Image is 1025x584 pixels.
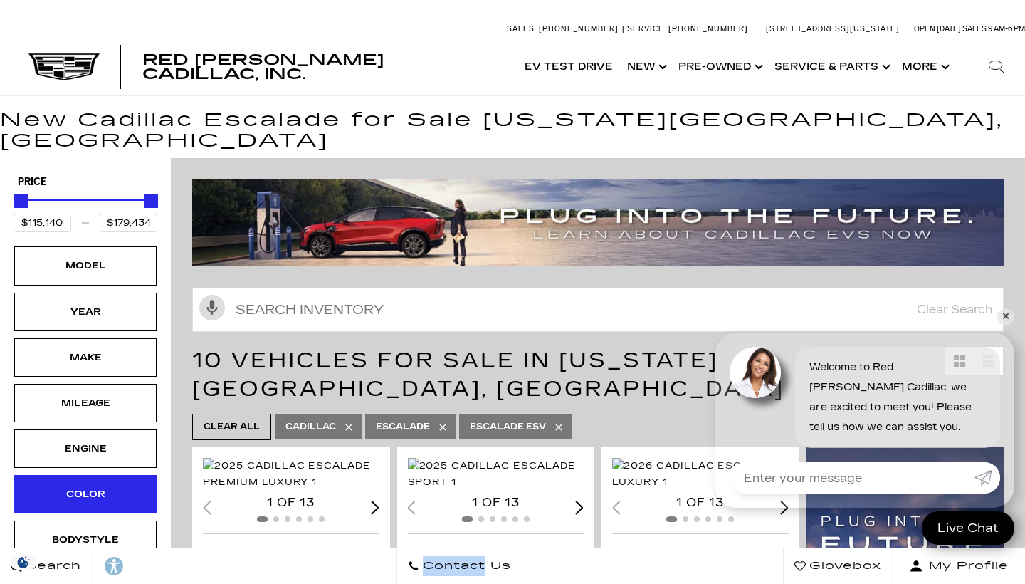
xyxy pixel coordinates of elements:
[371,501,379,514] div: Next slide
[408,458,584,489] img: 2025 Cadillac Escalade Sport 1
[930,520,1006,536] span: Live Chat
[50,395,121,411] div: Mileage
[14,214,71,232] input: Minimum
[50,350,121,365] div: Make
[192,348,784,402] span: 10 Vehicles for Sale in [US_STATE][GEOGRAPHIC_DATA], [GEOGRAPHIC_DATA]
[204,418,260,436] span: Clear All
[203,458,379,489] div: 1 / 2
[192,288,1004,332] input: Search Inventory
[507,25,622,33] a: Sales: [PHONE_NUMBER]
[671,38,767,95] a: Pre-Owned
[142,51,384,83] span: Red [PERSON_NAME] Cadillac, Inc.
[622,25,752,33] a: Service: [PHONE_NUMBER]
[806,556,881,576] span: Glovebox
[14,246,157,285] div: ModelModel
[470,418,546,436] span: Escalade ESV
[203,458,379,489] img: 2025 Cadillac Escalade Premium Luxury 1
[28,53,100,80] img: Cadillac Dark Logo with Cadillac White Text
[795,347,1000,448] div: Welcome to Red [PERSON_NAME] Cadillac, we are excited to meet you! Please tell us how we can assi...
[14,189,157,232] div: Price
[14,338,157,377] div: MakeMake
[612,458,789,489] div: 1 / 2
[767,38,895,95] a: Service & Parts
[922,511,1014,545] a: Live Chat
[376,418,430,436] span: Escalade
[7,555,40,570] img: Opt-Out Icon
[199,295,225,320] svg: Click to toggle on voice search
[620,38,671,95] a: New
[612,495,789,511] div: 1 of 13
[203,495,379,511] div: 1 of 13
[14,384,157,422] div: MileageMileage
[192,179,1004,266] img: ev-blog-post-banners4
[783,548,893,584] a: Glovebox
[7,555,40,570] section: Click to Open Cookie Consent Modal
[766,24,900,33] a: [STREET_ADDRESS][US_STATE]
[22,556,81,576] span: Search
[144,194,158,208] div: Maximum Price
[285,418,336,436] span: Cadillac
[627,24,666,33] span: Service:
[14,521,157,559] div: BodystyleBodystyle
[539,24,619,33] span: [PHONE_NUMBER]
[575,501,584,514] div: Next slide
[50,304,121,320] div: Year
[923,556,1009,576] span: My Profile
[14,293,157,331] div: YearYear
[396,548,522,584] a: Contact Us
[507,24,537,33] span: Sales:
[974,462,1000,494] a: Submit
[14,429,157,468] div: EngineEngine
[914,24,961,33] span: Open [DATE]
[517,38,620,95] a: EV Test Drive
[408,495,584,511] div: 1 of 13
[730,462,974,494] input: Enter your message
[988,24,1025,33] span: 9 AM-6 PM
[100,214,157,232] input: Maximum
[50,258,121,273] div: Model
[962,24,988,33] span: Sales:
[50,441,121,457] div: Engine
[408,458,584,489] div: 1 / 2
[50,532,121,548] div: Bodystyle
[419,556,511,576] span: Contact Us
[612,458,789,489] img: 2026 Cadillac Escalade Luxury 1
[50,486,121,502] div: Color
[142,53,503,81] a: Red [PERSON_NAME] Cadillac, Inc.
[895,38,954,95] button: More
[14,194,28,208] div: Minimum Price
[18,176,153,189] h5: Price
[780,501,789,514] div: Next slide
[14,475,157,513] div: ColorColor
[893,548,1025,584] button: Open user profile menu
[730,347,781,398] img: Agent profile photo
[668,24,748,33] span: [PHONE_NUMBER]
